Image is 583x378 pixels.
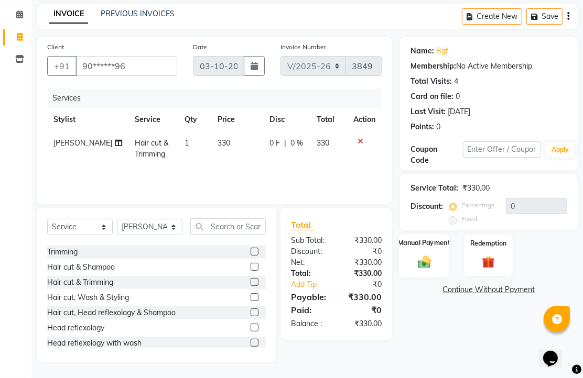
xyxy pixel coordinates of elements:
span: Hair cut & Trimming [135,138,168,159]
label: Redemption [470,239,506,248]
label: Invoice Number [280,42,326,52]
span: 330 [218,138,231,148]
label: Fixed [461,214,477,224]
div: Hair cut & Shampoo [47,262,115,273]
span: 330 [317,138,329,148]
div: Coupon Code [411,144,463,166]
a: PREVIOUS INVOICES [101,9,175,18]
a: Add Tip [283,279,345,290]
div: Membership: [411,61,456,72]
th: Service [128,108,179,131]
span: 1 [185,138,189,148]
div: Discount: [283,246,337,257]
div: ₹330.00 [337,257,390,268]
div: 4 [454,76,458,87]
th: Price [212,108,264,131]
div: Hair cut, Head reflexology & Shampoo [47,307,176,318]
div: 0 [436,121,440,132]
button: Create New [462,8,522,25]
div: 0 [456,91,460,102]
div: Payable: [283,291,337,303]
div: Net: [283,257,337,268]
div: ₹330.00 [462,183,490,194]
div: Points: [411,121,434,132]
input: Search by Name/Mobile/Email/Code [75,56,177,76]
button: Save [526,8,563,25]
span: [PERSON_NAME] [53,138,112,148]
img: _cash.svg [414,254,435,269]
label: Manual Payment [398,238,450,248]
input: Enter Offer / Coupon Code [463,141,542,158]
span: Total [291,219,315,230]
span: 0 F [269,138,280,149]
div: Paid: [283,304,337,316]
div: ₹330.00 [337,235,390,246]
div: Service Total: [411,183,458,194]
div: Services [48,88,390,108]
div: Last Visit: [411,106,446,117]
div: Sub Total: [283,235,337,246]
a: Continue Without Payment [402,284,576,295]
div: Hair cut & Trimming [47,277,113,288]
div: Total Visits: [411,76,452,87]
div: Head reflexology with wash [47,338,142,349]
div: Card on file: [411,91,454,102]
a: Bgf [436,46,448,57]
div: Head reflexology [47,323,104,333]
input: Search or Scan [190,218,266,235]
div: [DATE] [448,106,470,117]
div: ₹330.00 [337,291,390,303]
span: 0 % [290,138,303,149]
div: No Active Membership [411,61,567,72]
button: Apply [545,142,575,158]
label: Date [193,42,207,52]
div: Hair cut, Wash & Styling [47,292,129,303]
div: ₹0 [337,246,390,257]
div: ₹0 [345,279,390,290]
div: Balance : [283,318,337,329]
th: Total [310,108,347,131]
a: INVOICE [49,5,88,24]
div: Name: [411,46,434,57]
span: | [284,138,286,149]
th: Stylist [47,108,128,131]
div: Trimming [47,247,78,258]
img: _gift.svg [478,254,499,270]
th: Disc [263,108,310,131]
th: Action [347,108,382,131]
div: Total: [283,268,337,279]
div: Discount: [411,201,443,212]
div: ₹330.00 [337,318,390,329]
label: Client [47,42,64,52]
button: +91 [47,56,77,76]
label: Percentage [461,201,495,210]
div: ₹330.00 [337,268,390,279]
th: Qty [178,108,211,131]
div: ₹0 [337,304,390,316]
iframe: chat widget [539,336,573,368]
